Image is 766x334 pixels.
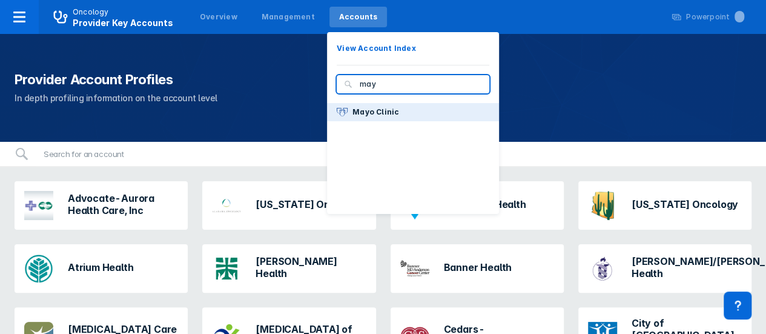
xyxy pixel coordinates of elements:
div: Overview [200,12,237,22]
input: Search for an account [36,142,751,166]
a: Overview [190,7,247,27]
a: Management [252,7,325,27]
div: Management [262,12,315,22]
img: az-oncology-associates.png [588,191,617,220]
a: [PERSON_NAME] Health [202,244,375,293]
a: Atrium Health [15,244,188,293]
h3: [US_STATE] Oncology [256,198,362,210]
img: mayo-clinic.png [337,108,348,116]
a: Advocate-Aurora Health Care, Inc [15,181,188,230]
h3: Advocate-Aurora Health Care, Inc [68,192,178,216]
img: beth-israel-deaconess.png [588,254,617,283]
a: [PERSON_NAME]/[PERSON_NAME] Health [578,244,751,293]
img: atrium-health.png [24,254,53,283]
p: Mayo Clinic [352,107,399,118]
img: alabama-oncology.png [212,191,241,220]
input: Search for accounts [360,79,482,90]
div: Accounts [339,12,378,22]
p: View Account Index [337,43,416,54]
a: [US_STATE] Oncology [578,181,751,230]
p: In depth profiling information on the account level [15,91,751,105]
div: Contact Support [724,292,751,319]
span: Provider Key Accounts [73,18,173,28]
h3: [PERSON_NAME] Health [256,255,366,279]
a: Banner Health [391,244,564,293]
h3: [US_STATE] Oncology [632,198,738,210]
div: Powerpoint [686,12,744,22]
img: avera-health.png [212,258,241,279]
button: View Account Index [327,39,499,58]
img: advocate-aurora.png [24,191,53,220]
button: Mayo Clinic [327,103,499,121]
p: Oncology [73,7,109,18]
h3: Banner Health [444,261,512,273]
a: Accounts [329,7,388,27]
h3: Atrium Health [68,261,133,273]
img: banner-md-anderson.png [400,254,429,283]
a: [US_STATE] Oncology [202,181,375,230]
h1: Provider Account Profiles [15,70,751,89]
